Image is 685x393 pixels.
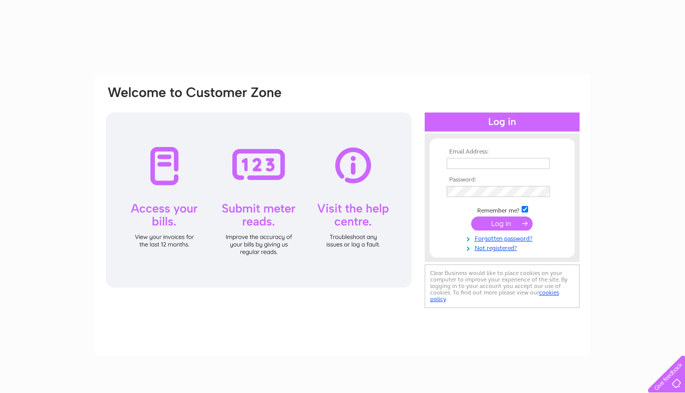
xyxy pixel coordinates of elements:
a: cookies policy [430,289,559,302]
a: Forgotten password? [447,233,560,242]
div: Clear Business would like to place cookies on your computer to improve your experience of the sit... [425,264,580,308]
th: Email Address: [444,148,560,155]
input: Submit [471,216,533,230]
a: Not registered? [447,242,560,252]
td: Remember me? [444,204,560,214]
th: Password: [444,176,560,183]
